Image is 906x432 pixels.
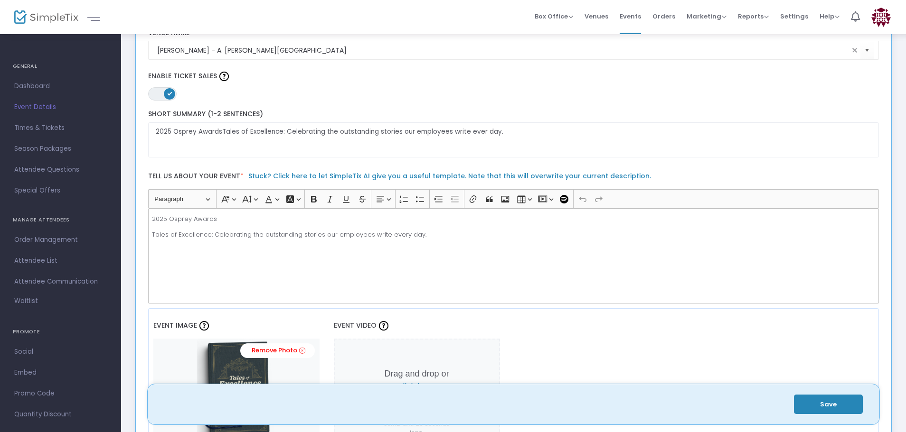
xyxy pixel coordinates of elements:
span: Special Offers [14,184,107,197]
img: question-mark [219,72,229,81]
span: Waitlist [14,296,38,306]
span: Short Summary (1-2 Sentences) [148,109,263,119]
span: Event Details [14,101,107,113]
span: Event Video [334,321,377,330]
span: Dashboard [14,80,107,92]
span: Settings [780,4,808,28]
span: Orders [652,4,675,28]
span: clear [849,45,860,56]
div: Rich Text Editor, main [148,209,879,303]
span: Social [14,346,107,358]
a: Remove Photo [240,343,315,358]
button: Save [794,395,863,414]
span: Season Packages [14,143,107,155]
span: Help [820,12,840,21]
span: Attendee Communication [14,276,107,288]
span: Events [620,4,641,28]
button: Paragraph [150,192,214,206]
span: Marketing [687,12,727,21]
span: Quantity Discount [14,408,107,421]
button: Select [860,41,874,60]
div: Editor toolbar [148,189,879,208]
span: ON [167,91,172,96]
span: Box Office [535,12,573,21]
span: Promo Code [14,387,107,400]
h4: MANAGE ATTENDEES [13,211,108,230]
span: Order Management [14,234,107,246]
img: question-mark [379,321,388,331]
span: click here [399,382,435,391]
span: Attendee Questions [14,164,107,176]
h4: PROMOTE [13,322,108,341]
label: Tell us about your event [143,167,884,189]
h4: GENERAL [13,57,108,76]
img: question-mark [199,321,209,331]
span: Paragraph [154,193,204,205]
span: Event Image [153,321,197,330]
a: Stuck? Click here to let SimpleTix AI give you a useful template. Note that this will overwrite y... [248,171,651,181]
span: Times & Tickets [14,122,107,134]
label: Enable Ticket Sales [148,69,879,83]
input: Select Venue [157,46,849,55]
span: Reports [738,12,769,21]
p: Tales of Excellence: Celebrating the outstanding stories our employees write every day. [152,230,875,239]
p: 2025 Osprey Awards [152,214,875,224]
span: Attendee List [14,255,107,267]
label: Venue Name [148,29,879,37]
p: Drag and drop or [377,368,456,393]
span: Embed [14,367,107,379]
span: Venues [585,4,608,28]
